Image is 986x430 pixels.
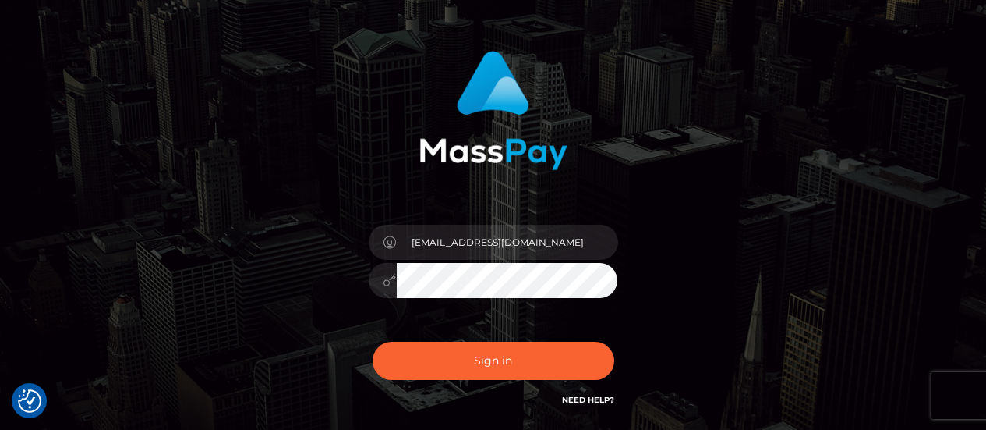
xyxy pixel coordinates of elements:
[562,395,614,405] a: Need Help?
[373,342,614,380] button: Sign in
[18,389,41,413] img: Revisit consent button
[18,389,41,413] button: Consent Preferences
[397,225,618,260] input: Username...
[419,51,567,170] img: MassPay Login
